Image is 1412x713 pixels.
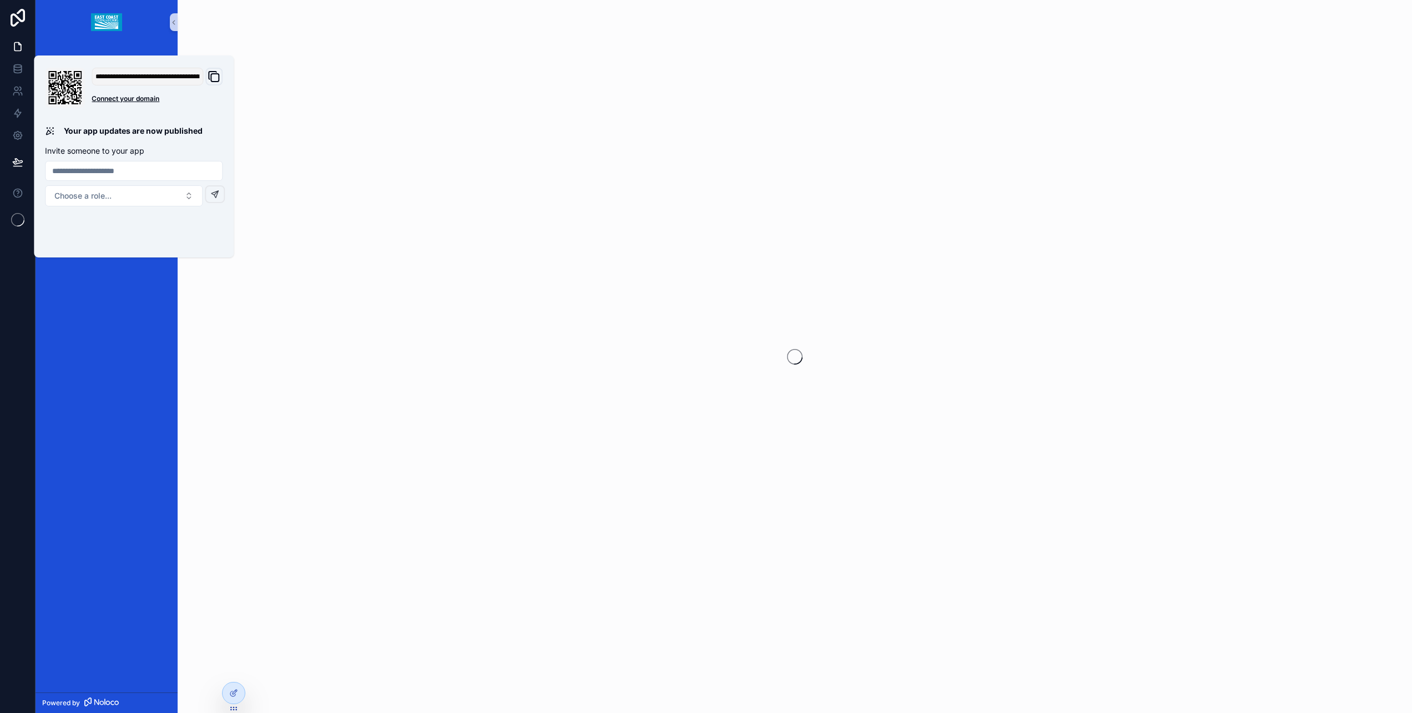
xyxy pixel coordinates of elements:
a: Powered by [36,692,178,713]
span: Choose a role... [54,190,112,201]
img: App logo [91,13,122,31]
p: Invite someone to your app [45,145,223,156]
button: Select Button [45,185,203,206]
p: Your app updates are now published [64,125,203,136]
span: Powered by [42,699,80,707]
div: Domain and Custom Link [92,68,223,108]
div: scrollable content [36,44,178,64]
a: Connect your domain [92,94,223,103]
